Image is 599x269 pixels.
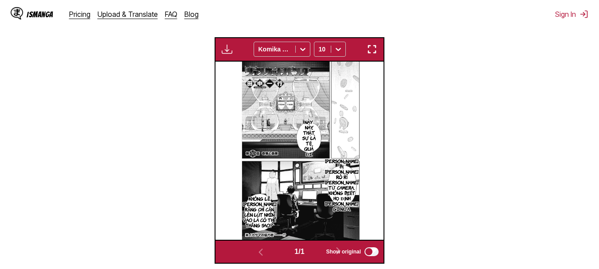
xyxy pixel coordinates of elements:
p: Này này, thật sự là tệ quá đi. [300,117,318,158]
button: Sign In [555,10,588,19]
a: IsManga LogoIsManga [11,7,69,21]
a: Upload & Translate [98,10,158,19]
img: Manga Panel [236,62,363,240]
p: [PERSON_NAME] bị [PERSON_NAME] rò rỉ [PERSON_NAME] từ camera, không biết họ định [PERSON_NAME] gì... [323,156,360,213]
img: Download translated images [222,44,232,55]
a: FAQ [165,10,177,19]
img: IsManga Logo [11,7,23,19]
span: 1 / 1 [294,248,304,256]
a: Pricing [69,10,90,19]
span: Show original [326,249,361,255]
img: Sign out [579,10,588,19]
a: Blog [184,10,199,19]
img: Enter fullscreen [367,44,377,55]
input: Show original [364,247,379,256]
p: Không lẽ [PERSON_NAME] rằng chỉ cần lén lút nhìn vào là có thể thắng sao? [241,194,278,230]
img: Previous page [255,247,266,257]
div: IsManga [27,10,53,19]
